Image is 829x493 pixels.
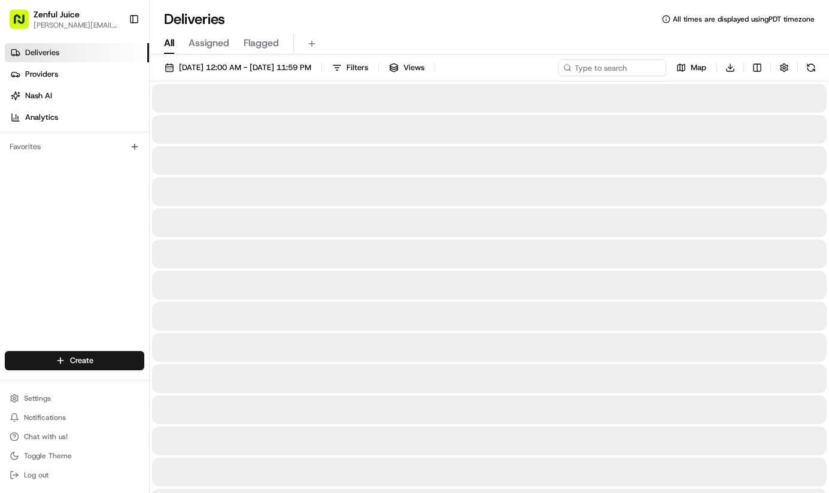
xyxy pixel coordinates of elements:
button: Log out [5,467,144,483]
div: Favorites [5,137,144,156]
a: Deliveries [5,43,149,62]
input: Type to search [558,59,666,76]
span: Assigned [189,36,229,50]
span: Notifications [24,413,66,422]
span: Settings [24,394,51,403]
span: Analytics [25,112,58,123]
button: Settings [5,390,144,407]
button: Refresh [803,59,819,76]
a: Nash AI [5,86,149,105]
a: Analytics [5,108,149,127]
span: Log out [24,470,48,480]
span: Flagged [244,36,279,50]
button: Map [671,59,712,76]
span: Filters [347,62,368,73]
a: Providers [5,65,149,84]
span: Views [403,62,424,73]
button: Zenful Juice [34,8,80,20]
span: Chat with us! [24,432,68,441]
button: Views [384,59,430,76]
button: Zenful Juice[PERSON_NAME][EMAIL_ADDRESS][DOMAIN_NAME] [5,5,124,34]
button: Toggle Theme [5,447,144,464]
span: Nash AI [25,90,52,101]
span: Toggle Theme [24,451,72,461]
button: Notifications [5,409,144,426]
h1: Deliveries [164,10,225,29]
span: Map [691,62,706,73]
span: Create [70,355,93,366]
span: Deliveries [25,47,59,58]
span: Providers [25,69,58,80]
button: Chat with us! [5,428,144,445]
span: [DATE] 12:00 AM - [DATE] 11:59 PM [179,62,311,73]
span: All times are displayed using PDT timezone [673,14,815,24]
button: [DATE] 12:00 AM - [DATE] 11:59 PM [159,59,317,76]
span: All [164,36,174,50]
button: Create [5,351,144,370]
button: Filters [327,59,373,76]
button: [PERSON_NAME][EMAIL_ADDRESS][DOMAIN_NAME] [34,20,119,30]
